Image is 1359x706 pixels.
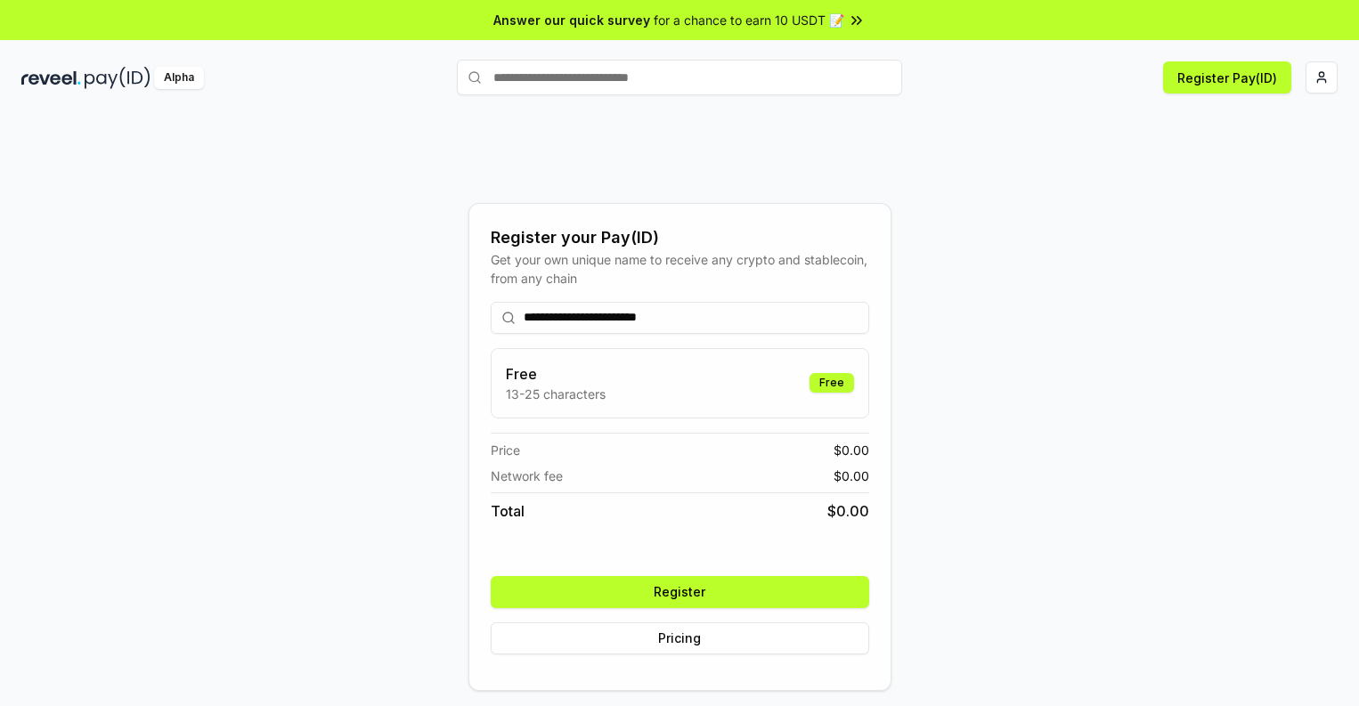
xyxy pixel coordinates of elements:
[834,467,869,485] span: $ 0.00
[491,500,525,522] span: Total
[21,67,81,89] img: reveel_dark
[491,250,869,288] div: Get your own unique name to receive any crypto and stablecoin, from any chain
[85,67,151,89] img: pay_id
[654,11,844,29] span: for a chance to earn 10 USDT 📝
[491,576,869,608] button: Register
[491,441,520,459] span: Price
[154,67,204,89] div: Alpha
[1163,61,1291,93] button: Register Pay(ID)
[491,225,869,250] div: Register your Pay(ID)
[810,373,854,393] div: Free
[491,622,869,654] button: Pricing
[834,441,869,459] span: $ 0.00
[506,363,606,385] h3: Free
[506,385,606,403] p: 13-25 characters
[491,467,563,485] span: Network fee
[827,500,869,522] span: $ 0.00
[493,11,650,29] span: Answer our quick survey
